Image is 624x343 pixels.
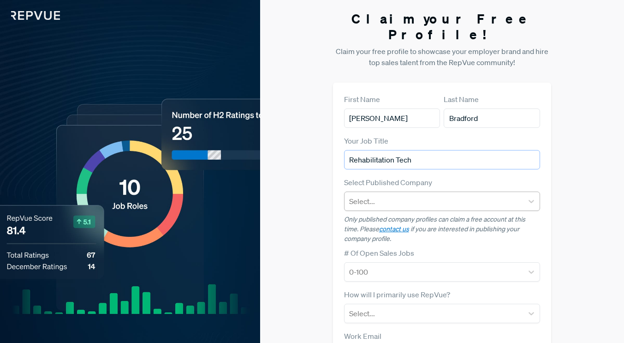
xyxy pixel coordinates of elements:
label: First Name [344,94,380,105]
label: Work Email [344,331,381,342]
label: Select Published Company [344,177,432,188]
p: Only published company profiles can claim a free account at this time. Please if you are interest... [344,215,541,244]
label: How will I primarily use RepVue? [344,289,450,300]
label: Your Job Title [344,135,388,146]
a: contact us [379,225,409,233]
input: Last Name [444,108,540,128]
input: First Name [344,108,440,128]
h3: Claim your Free Profile! [333,11,552,42]
label: Last Name [444,94,479,105]
input: Title [344,150,541,169]
label: # Of Open Sales Jobs [344,247,414,259]
p: Claim your free profile to showcase your employer brand and hire top sales talent from the RepVue... [333,46,552,68]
